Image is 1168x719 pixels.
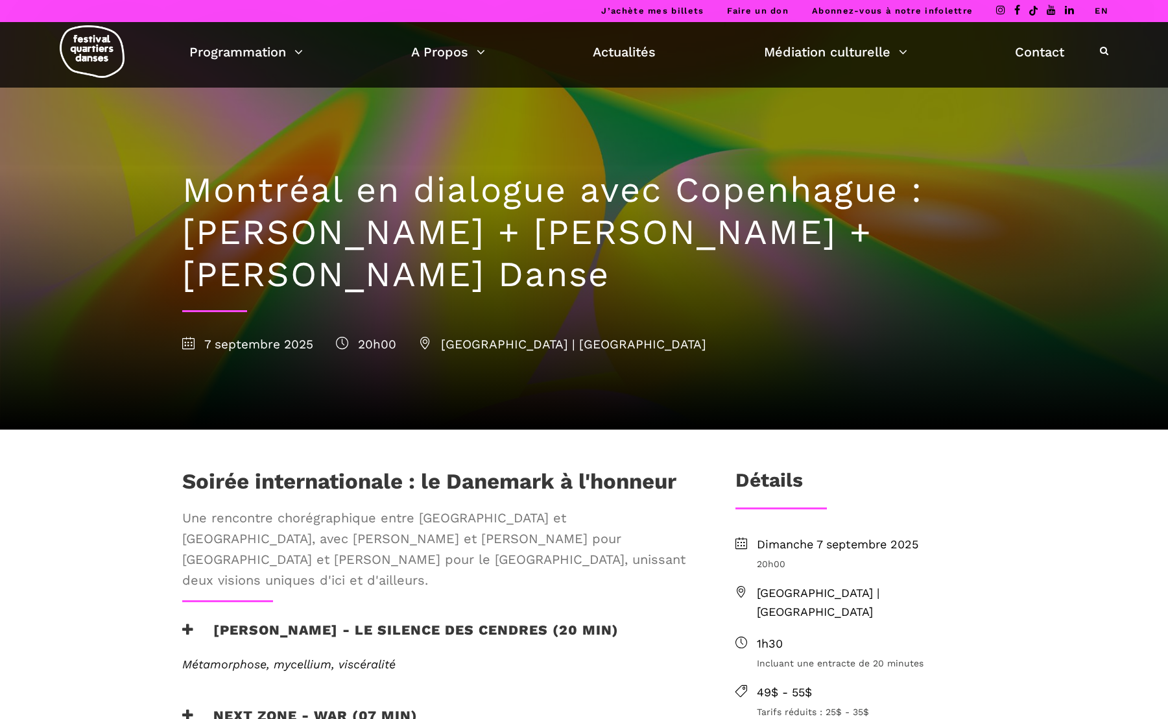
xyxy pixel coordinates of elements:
a: Médiation culturelle [764,41,907,63]
h1: Soirée internationale : le Danemark à l'honneur [182,469,676,501]
a: Programmation [189,41,303,63]
a: Abonnez-vous à notre infolettre [812,6,973,16]
h3: Détails [735,469,803,501]
h1: Montréal en dialogue avec Copenhague : [PERSON_NAME] + [PERSON_NAME] + [PERSON_NAME] Danse [182,169,986,295]
a: Actualités [593,41,656,63]
span: [GEOGRAPHIC_DATA] | [GEOGRAPHIC_DATA] [757,584,986,622]
span: Tarifs réduits : 25$ - 35$ [757,705,986,719]
span: 20h00 [757,557,986,571]
span: 49$ - 55$ [757,683,986,702]
span: Dimanche 7 septembre 2025 [757,535,986,554]
span: Une rencontre chorégraphique entre [GEOGRAPHIC_DATA] et [GEOGRAPHIC_DATA], avec [PERSON_NAME] et ... [182,507,693,591]
img: logo-fqd-med [60,25,125,78]
h3: [PERSON_NAME] - Le silence des cendres (20 min) [182,622,619,654]
a: A Propos [411,41,485,63]
span: Incluant une entracte de 20 minutes [757,656,986,670]
span: 20h00 [336,337,396,352]
span: 7 septembre 2025 [182,337,313,352]
a: EN [1095,6,1108,16]
a: Faire un don [727,6,789,16]
a: Contact [1015,41,1064,63]
span: Métamorphose, mycellium, viscéralité [182,657,396,671]
a: J’achète mes billets [601,6,704,16]
span: 1h30 [757,635,986,653]
span: [GEOGRAPHIC_DATA] | [GEOGRAPHIC_DATA] [419,337,706,352]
